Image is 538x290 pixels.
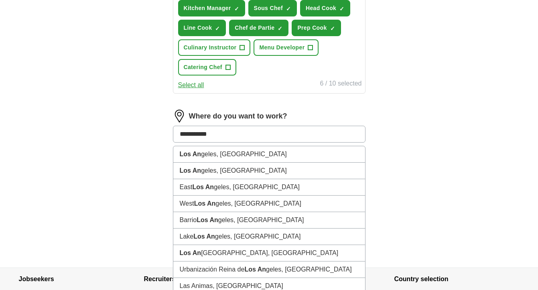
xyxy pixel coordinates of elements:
[254,4,283,12] span: Sous Chef
[197,216,218,223] strong: Los An
[178,80,204,90] button: Select all
[193,184,214,190] strong: Los An
[173,229,365,245] li: Lake geles, [GEOGRAPHIC_DATA]
[330,25,335,32] span: ✓
[178,20,226,36] button: Line Cook✓
[180,249,201,256] strong: Los An
[189,111,287,122] label: Where do you want to work?
[229,20,288,36] button: Chef de Partie✓
[193,233,215,240] strong: Los An
[244,266,266,273] strong: Los An
[173,110,186,123] img: location.png
[278,25,282,32] span: ✓
[306,4,336,12] span: Head Cook
[215,25,220,32] span: ✓
[178,39,251,56] button: Culinary Instructor
[339,6,344,12] span: ✓
[178,59,236,76] button: Catering Chef
[184,24,212,32] span: Line Cook
[173,163,365,179] li: geles, [GEOGRAPHIC_DATA]
[254,39,319,56] button: Menu Developer
[173,212,365,229] li: Barrio geles, [GEOGRAPHIC_DATA]
[286,6,291,12] span: ✓
[180,167,201,174] strong: Los An
[184,4,231,12] span: Kitchen Manager
[234,6,239,12] span: ✓
[173,196,365,212] li: West geles, [GEOGRAPHIC_DATA]
[184,43,237,52] span: Culinary Instructor
[259,43,305,52] span: Menu Developer
[184,63,222,71] span: Catering Chef
[173,146,365,163] li: geles, [GEOGRAPHIC_DATA]
[173,245,365,261] li: [GEOGRAPHIC_DATA], [GEOGRAPHIC_DATA]
[320,79,361,90] div: 6 / 10 selected
[173,179,365,196] li: East geles, [GEOGRAPHIC_DATA]
[180,151,201,157] strong: Los An
[235,24,274,32] span: Chef de Partie
[297,24,327,32] span: Prep Cook
[173,261,365,278] li: Urbanización Reina de geles, [GEOGRAPHIC_DATA]
[292,20,341,36] button: Prep Cook✓
[194,200,216,207] strong: Los An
